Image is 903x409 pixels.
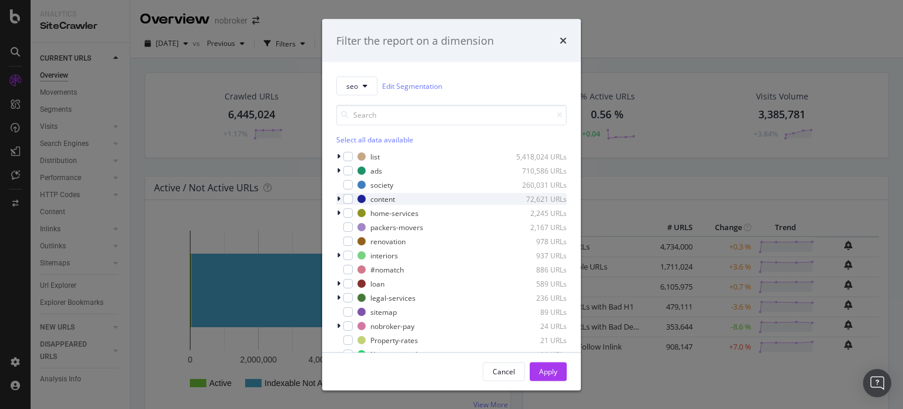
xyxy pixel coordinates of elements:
[509,292,567,302] div: 236 URLs
[370,264,404,274] div: #nomatch
[539,366,557,376] div: Apply
[560,33,567,48] div: times
[336,105,567,125] input: Search
[509,236,567,246] div: 978 URLs
[370,307,397,317] div: sitemap
[509,349,567,359] div: 11 URLs
[370,236,406,246] div: renovation
[382,79,442,92] a: Edit Segmentation
[509,194,567,204] div: 72,621 URLs
[370,222,423,232] div: packers-movers
[336,33,494,48] div: Filter the report on a dimension
[509,335,567,345] div: 21 URLs
[509,165,567,175] div: 710,586 URLs
[336,135,567,145] div: Select all data available
[530,362,567,381] button: Apply
[509,278,567,288] div: 589 URLs
[370,292,416,302] div: legal-services
[370,179,393,189] div: society
[336,77,377,95] button: seo
[370,151,380,161] div: list
[322,19,581,390] div: modal
[346,81,358,91] span: seo
[509,321,567,331] div: 24 URLs
[509,151,567,161] div: 5,418,024 URLs
[370,250,398,260] div: interiors
[370,278,384,288] div: loan
[370,194,395,204] div: content
[483,362,525,381] button: Cancel
[509,307,567,317] div: 89 URLs
[493,366,515,376] div: Cancel
[509,208,567,218] div: 2,245 URLs
[370,349,417,359] div: Non-canonical
[509,264,567,274] div: 886 URLs
[370,208,419,218] div: home-services
[509,222,567,232] div: 2,167 URLs
[370,321,414,331] div: nobroker-pay
[509,179,567,189] div: 260,031 URLs
[863,369,891,397] div: Open Intercom Messenger
[370,335,418,345] div: Property-rates
[509,250,567,260] div: 937 URLs
[370,165,382,175] div: ads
